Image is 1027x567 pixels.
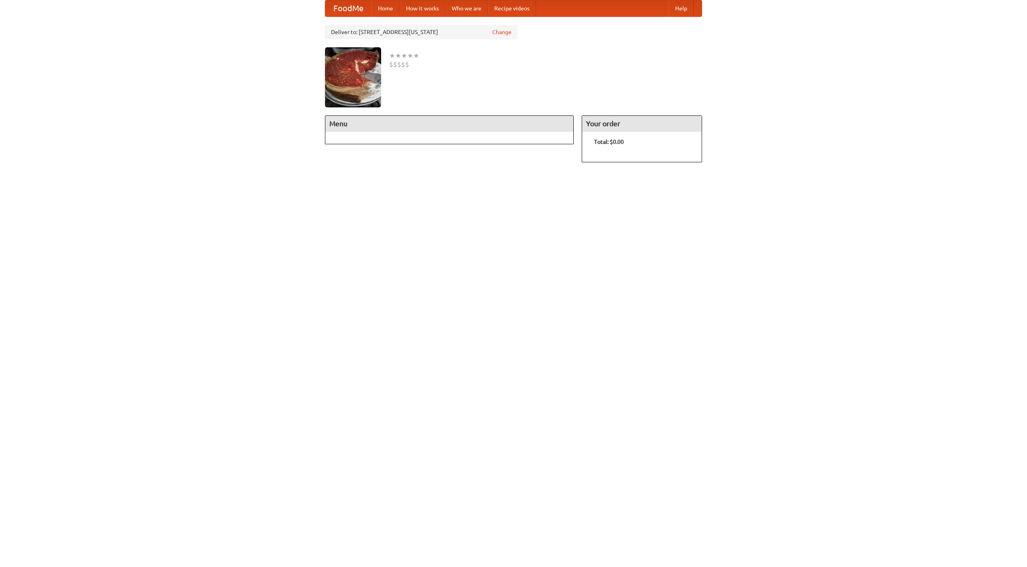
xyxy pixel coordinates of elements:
[397,60,401,69] li: $
[325,25,518,39] div: Deliver to: [STREET_ADDRESS][US_STATE]
[325,0,371,16] a: FoodMe
[413,51,419,60] li: ★
[488,0,536,16] a: Recipe videos
[393,60,397,69] li: $
[389,60,393,69] li: $
[395,51,401,60] li: ★
[371,0,400,16] a: Home
[407,51,413,60] li: ★
[492,28,511,36] a: Change
[669,0,694,16] a: Help
[594,139,624,145] b: Total: $0.00
[389,51,395,60] li: ★
[400,0,445,16] a: How it works
[582,116,702,132] h4: Your order
[405,60,409,69] li: $
[325,47,381,107] img: angular.jpg
[401,51,407,60] li: ★
[445,0,488,16] a: Who we are
[325,116,573,132] h4: Menu
[401,60,405,69] li: $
